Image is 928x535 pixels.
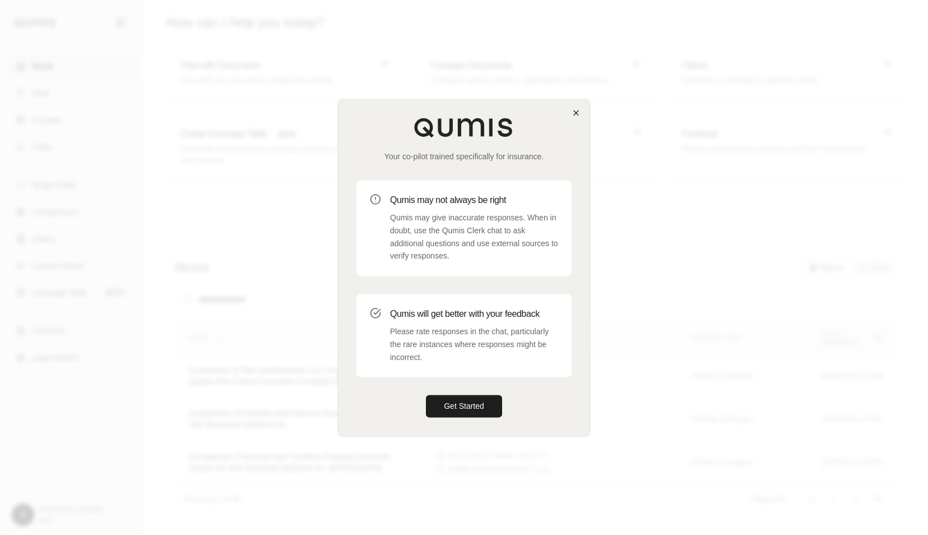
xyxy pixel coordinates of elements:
[390,325,558,363] p: Please rate responses in the chat, particularly the rare instances where responses might be incor...
[414,117,514,137] img: Qumis Logo
[390,211,558,262] p: Qumis may give inaccurate responses. When in doubt, use the Qumis Clerk chat to ask additional qu...
[390,193,558,207] h3: Qumis may not always be right
[390,307,558,321] h3: Qumis will get better with your feedback
[426,395,502,418] button: Get Started
[356,151,572,162] p: Your co-pilot trained specifically for insurance.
